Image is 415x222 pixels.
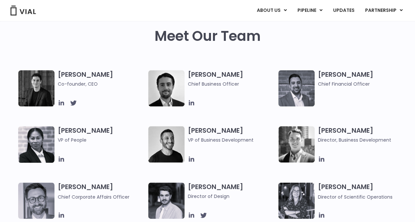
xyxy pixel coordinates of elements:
img: Paolo-M [18,182,54,219]
a: UPDATES [328,5,360,16]
img: A black and white photo of a man in a suit holding a vial. [148,70,185,106]
img: Vial Logo [10,6,36,15]
h3: [PERSON_NAME] [58,70,145,88]
h2: Meet Our Team [155,28,261,44]
h3: [PERSON_NAME] [188,182,275,200]
a: ABOUT USMenu Toggle [252,5,292,16]
span: Co-founder, CEO [58,80,145,88]
span: VP of Business Development [188,136,275,144]
span: VP of People [58,136,145,144]
span: Director, Business Development [318,136,405,144]
img: A black and white photo of a man smiling. [148,126,185,162]
img: A black and white photo of a man in a suit attending a Summit. [18,70,54,106]
span: Chief Financial Officer [318,80,405,88]
h3: [PERSON_NAME] [58,126,145,153]
img: Headshot of smiling man named Albert [148,182,185,219]
img: Headshot of smiling man named Samir [278,70,315,106]
img: Headshot of smiling woman named Sarah [278,182,315,219]
span: Director of Scientific Operations [318,194,393,200]
img: A black and white photo of a smiling man in a suit at ARVO 2023. [278,126,315,162]
h3: [PERSON_NAME] [318,70,405,88]
h3: [PERSON_NAME] [188,126,275,144]
a: PIPELINEMenu Toggle [292,5,328,16]
span: Chief Corporate Affairs Officer [58,194,129,200]
h3: [PERSON_NAME] [58,182,145,201]
h3: [PERSON_NAME] [318,126,405,144]
span: Director of Design [188,193,275,200]
a: PARTNERSHIPMenu Toggle [360,5,408,16]
h3: [PERSON_NAME] [318,182,405,201]
img: Catie [18,126,54,163]
span: Chief Business Officer [188,80,275,88]
h3: [PERSON_NAME] [188,70,275,88]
